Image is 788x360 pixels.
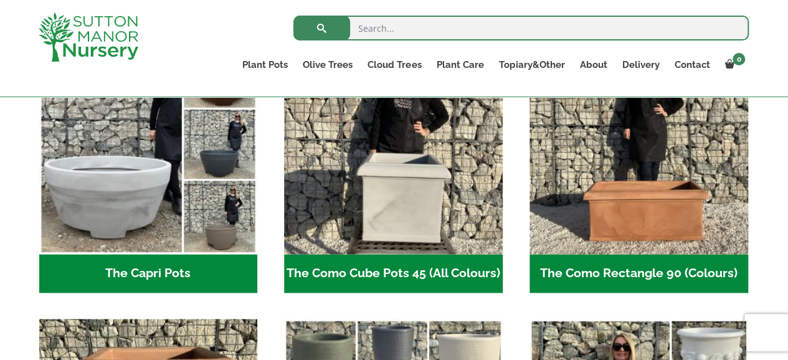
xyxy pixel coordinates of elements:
a: Olive Trees [295,56,360,73]
a: Visit product category The Como Rectangle 90 (Colours) [529,36,748,293]
h2: The Capri Pots [39,254,258,293]
h2: The Como Cube Pots 45 (All Colours) [284,254,503,293]
a: Visit product category The Como Cube Pots 45 (All Colours) [284,36,503,293]
a: Plant Care [429,56,491,73]
a: 0 [717,56,749,73]
a: About [572,56,614,73]
span: 0 [733,53,745,65]
img: The Como Cube Pots 45 (All Colours) [284,36,503,255]
h2: The Como Rectangle 90 (Colours) [529,254,748,293]
a: Plant Pots [235,56,295,73]
a: Visit product category The Capri Pots [39,36,258,293]
input: Search... [293,16,749,40]
img: logo [39,12,138,62]
a: Topiary&Other [491,56,572,73]
a: Delivery [614,56,667,73]
a: Contact [667,56,717,73]
img: The Capri Pots [39,36,258,255]
a: Cloud Trees [360,56,429,73]
img: The Como Rectangle 90 (Colours) [529,36,748,255]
